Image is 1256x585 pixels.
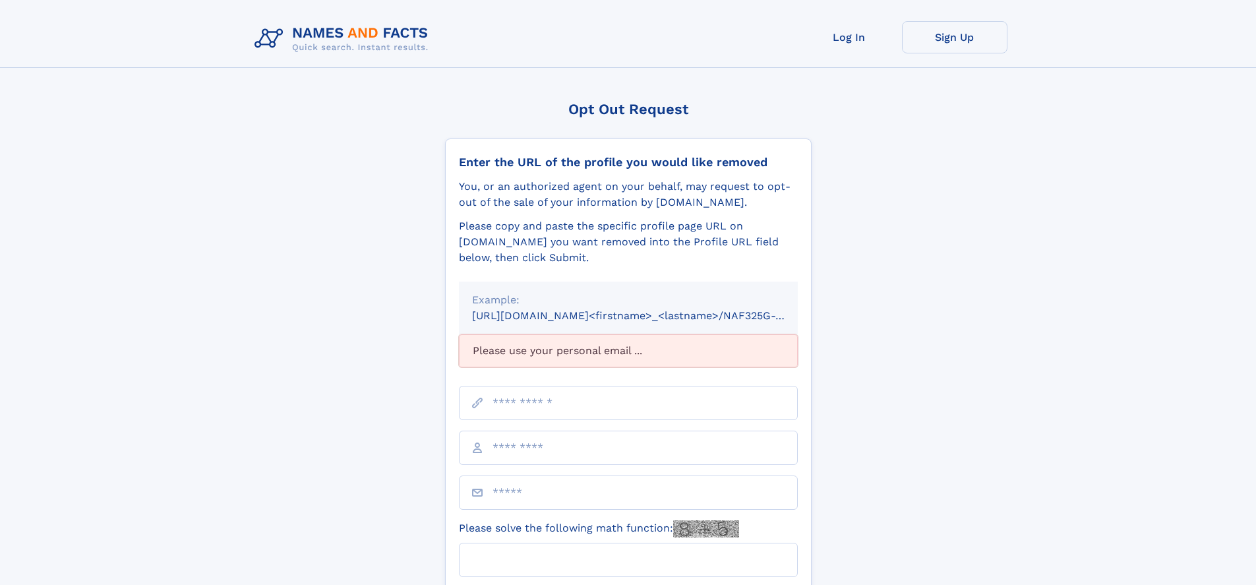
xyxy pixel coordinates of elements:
label: Please solve the following math function: [459,520,739,538]
a: Log In [796,21,902,53]
div: You, or an authorized agent on your behalf, may request to opt-out of the sale of your informatio... [459,179,798,210]
div: Enter the URL of the profile you would like removed [459,155,798,169]
small: [URL][DOMAIN_NAME]<firstname>_<lastname>/NAF325G-xxxxxxxx [472,309,823,322]
img: Logo Names and Facts [249,21,439,57]
div: Opt Out Request [445,101,812,117]
div: Please copy and paste the specific profile page URL on [DOMAIN_NAME] you want removed into the Pr... [459,218,798,266]
div: Example: [472,292,785,308]
div: Please use your personal email ... [459,334,798,367]
a: Sign Up [902,21,1007,53]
